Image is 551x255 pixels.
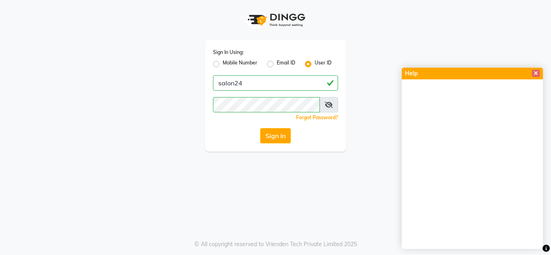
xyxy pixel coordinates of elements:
[277,59,295,69] label: Email ID
[243,8,308,32] img: logo1.svg
[213,49,244,56] label: Sign In Using:
[213,97,320,112] input: Username
[223,59,257,69] label: Mobile Number
[405,69,418,78] span: Help
[260,128,291,143] button: Sign In
[315,59,332,69] label: User ID
[213,75,338,91] input: Username
[296,114,338,120] a: Forgot Password?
